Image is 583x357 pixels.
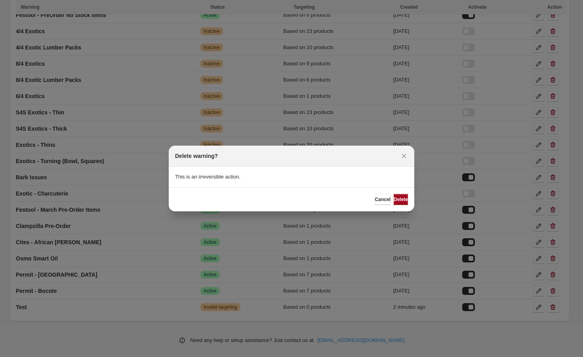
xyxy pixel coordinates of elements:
button: Cancel [375,194,391,205]
span: Cancel [375,196,391,203]
p: This is an irreversible action. [175,173,408,181]
button: Delete [394,194,408,205]
h2: Delete warning? [175,152,218,160]
span: Delete [394,196,408,203]
button: Close [398,150,410,161]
